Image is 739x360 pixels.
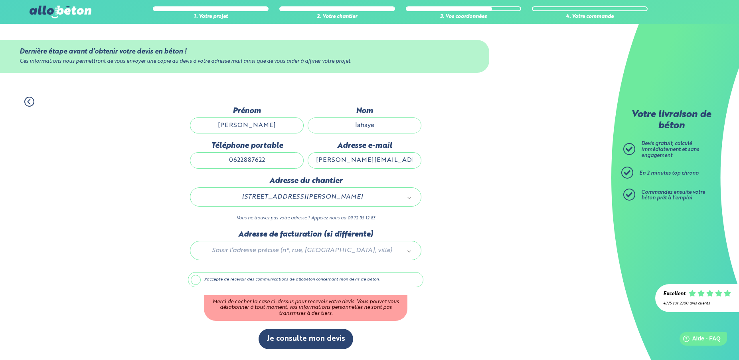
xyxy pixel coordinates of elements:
[190,152,304,168] input: ex : 0642930817
[190,141,304,150] label: Téléphone portable
[190,215,421,222] p: Vous ne trouvez pas votre adresse ? Appelez-nous au 09 72 55 12 83
[308,117,421,133] input: Quel est votre nom de famille ?
[202,192,403,202] span: [STREET_ADDRESS][PERSON_NAME]
[198,192,413,202] a: [STREET_ADDRESS][PERSON_NAME]
[308,141,421,150] label: Adresse e-mail
[20,59,470,65] div: Ces informations nous permettront de vous envoyer une copie du devis à votre adresse mail ainsi q...
[153,14,269,20] div: 1. Votre projet
[20,48,470,56] div: Dernière étape avant d’obtenir votre devis en béton !
[190,107,304,115] label: Prénom
[308,107,421,115] label: Nom
[406,14,522,20] div: 3. Vos coordonnées
[308,152,421,168] input: ex : contact@allobeton.fr
[204,295,407,321] div: Merci de cocher la case ci-dessus pour recevoir votre devis. Vous pouvez vous désabonner à tout m...
[30,6,91,18] img: allobéton
[668,329,730,351] iframe: Help widget launcher
[259,329,353,349] button: Je consulte mon devis
[532,14,648,20] div: 4. Votre commande
[188,272,423,287] label: J'accepte de recevoir des communications de allobéton concernant mon devis de béton.
[279,14,395,20] div: 2. Votre chantier
[190,117,304,133] input: Quel est votre prénom ?
[190,177,421,185] label: Adresse du chantier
